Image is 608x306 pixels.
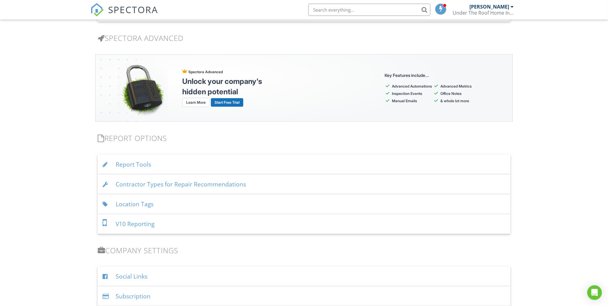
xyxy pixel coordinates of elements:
[182,69,271,75] p: Spectora Advanced
[98,214,510,234] div: V10 Reporting
[440,98,480,104] li: & whole lot more
[469,4,509,10] div: [PERSON_NAME]
[98,155,510,175] div: Report Tools
[98,134,510,142] h3: Report Options
[98,34,510,42] h3: Spectora Advanced
[453,10,514,16] div: Under The Roof Home Inspections
[98,175,510,194] div: Contractor Types for Repair Recommendations
[587,285,602,300] div: Open Intercom Messenger
[96,54,137,122] img: advanced-banner-bg-f6ff0eecfa0ee76150a1dea9fec4b49f333892f74bc19f1b897a312d7a1b2ff3.png
[182,76,271,97] h4: Unlock your company's hidden potential
[211,98,243,107] a: Start Free Trial
[90,8,158,21] a: SPECTORA
[118,59,168,117] img: advanced-banner-lock-bf2dd22045aa92028a05da25ec7952b8f03d05eaf7d1d8cb809cafb6bacd2dbd.png
[90,3,104,16] img: The Best Home Inspection Software - Spectora
[182,98,210,107] a: Learn More
[392,83,432,89] li: Advanced Automations
[108,3,158,16] span: SPECTORA
[98,194,510,214] div: Location Tags
[98,267,510,286] div: Social Links
[440,91,480,97] li: Office Notes
[392,91,432,97] li: Inspection Events
[385,72,480,78] p: Key Features include...
[98,246,510,254] h3: Company Settings
[392,98,432,104] li: Manual Emails
[440,83,480,89] li: Advanced Metrics
[308,4,430,16] input: Search everything...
